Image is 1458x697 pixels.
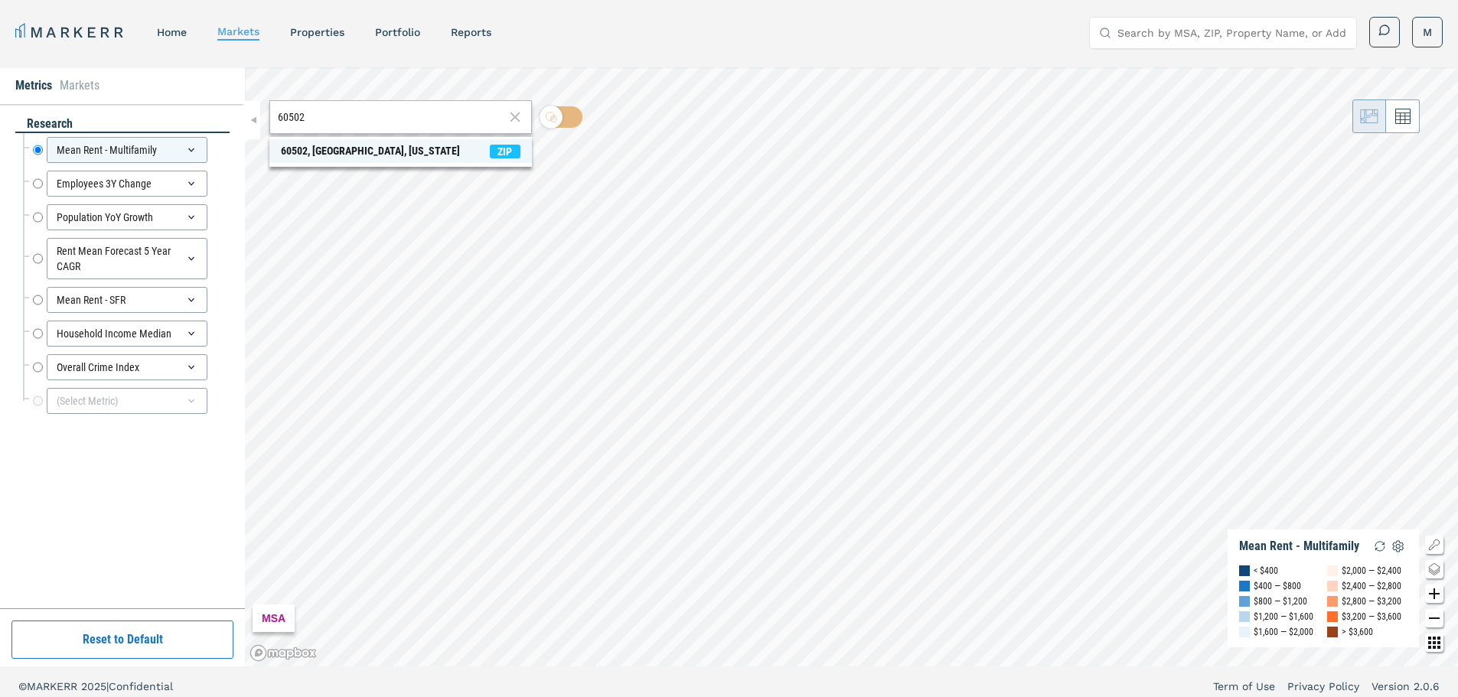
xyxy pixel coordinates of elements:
[1254,578,1301,594] div: $400 — $800
[47,204,207,230] div: Population YoY Growth
[1254,624,1313,640] div: $1,600 — $2,000
[1425,536,1443,554] button: Show/Hide Legend Map Button
[290,26,344,38] a: properties
[1425,609,1443,627] button: Zoom out map button
[245,67,1458,666] canvas: Map
[375,26,420,38] a: Portfolio
[81,680,109,692] span: 2025 |
[15,77,52,95] li: Metrics
[47,137,207,163] div: Mean Rent - Multifamily
[15,21,126,43] a: MARKERR
[27,680,81,692] span: MARKERR
[269,139,532,163] span: Search Bar Suggestion Item: 60502, Aurora, Illinois
[60,77,99,95] li: Markets
[1213,679,1275,694] a: Term of Use
[47,354,207,380] div: Overall Crime Index
[217,25,259,37] a: markets
[278,109,504,125] input: Search by MSA or ZIP Code
[1425,633,1443,652] button: Other options map button
[157,26,187,38] a: home
[109,680,173,692] span: Confidential
[1342,624,1373,640] div: > $3,600
[1254,609,1313,624] div: $1,200 — $1,600
[11,620,233,659] button: Reset to Default
[490,145,520,158] span: ZIP
[47,287,207,313] div: Mean Rent - SFR
[1239,539,1359,554] div: Mean Rent - Multifamily
[1342,609,1401,624] div: $3,200 — $3,600
[1412,17,1443,47] button: M
[47,171,207,197] div: Employees 3Y Change
[1371,537,1389,555] img: Reload Legend
[1425,560,1443,578] button: Change style map button
[1342,563,1401,578] div: $2,000 — $2,400
[1287,679,1359,694] a: Privacy Policy
[1342,594,1401,609] div: $2,800 — $3,200
[47,238,207,279] div: Rent Mean Forecast 5 Year CAGR
[47,321,207,347] div: Household Income Median
[15,116,230,133] div: research
[451,26,491,38] a: reports
[1425,585,1443,603] button: Zoom in map button
[1254,563,1278,578] div: < $400
[281,143,460,159] div: 60502, [GEOGRAPHIC_DATA], [US_STATE]
[1423,24,1432,40] span: M
[1372,679,1440,694] a: Version 2.0.6
[47,388,207,414] div: (Select Metric)
[1389,537,1407,555] img: Settings
[253,604,295,632] div: MSA
[1117,18,1347,48] input: Search by MSA, ZIP, Property Name, or Address
[1342,578,1401,594] div: $2,400 — $2,800
[250,644,317,662] a: Mapbox logo
[1254,594,1307,609] div: $800 — $1,200
[18,680,27,692] span: ©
